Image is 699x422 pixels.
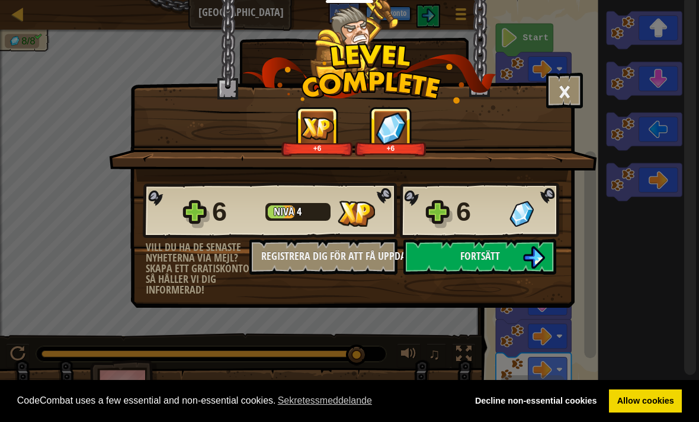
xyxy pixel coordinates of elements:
button: Registrera dig för att få uppdateringar [249,239,397,275]
button: Fortsätt [403,239,556,275]
img: Fortsätt [522,246,545,269]
img: XP mottaget [338,201,375,227]
a: deny cookies [467,389,605,413]
div: Vill du ha de senaste nyheterna via mejl? Skapa ett gratiskonto så håller vi dig informerad! [146,242,249,295]
a: allow cookies [609,389,682,413]
span: Nivå [274,204,297,219]
img: Vunna ädelstenar [509,201,534,227]
button: × [546,73,583,108]
img: Vunna ädelstenar [376,112,406,144]
div: +6 [357,144,424,153]
img: level_complete.png [242,44,496,104]
div: +6 [284,144,351,153]
span: CodeCombat uses a few essential and non-essential cookies. [17,392,458,410]
a: learn more about cookies [276,392,374,410]
span: 4 [297,204,302,219]
div: 6 [456,193,502,231]
img: XP mottaget [301,117,334,140]
div: 6 [212,193,258,231]
span: Fortsätt [460,249,500,263]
